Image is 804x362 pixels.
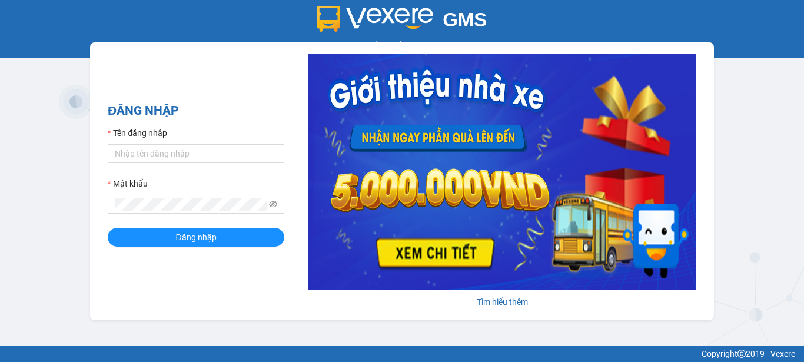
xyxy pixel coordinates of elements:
[317,18,487,27] a: GMS
[269,200,277,208] span: eye-invisible
[317,6,434,32] img: logo 2
[9,347,795,360] div: Copyright 2019 - Vexere
[308,295,696,308] div: Tìm hiểu thêm
[108,177,148,190] label: Mật khẩu
[108,144,284,163] input: Tên đăng nhập
[308,54,696,290] img: banner-0
[108,228,284,247] button: Đăng nhập
[108,101,284,121] h2: ĐĂNG NHẬP
[115,198,267,211] input: Mật khẩu
[175,231,216,244] span: Đăng nhập
[108,127,167,140] label: Tên đăng nhập
[443,9,487,31] span: GMS
[3,39,801,52] div: Hệ thống quản lý hàng hóa
[737,350,746,358] span: copyright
